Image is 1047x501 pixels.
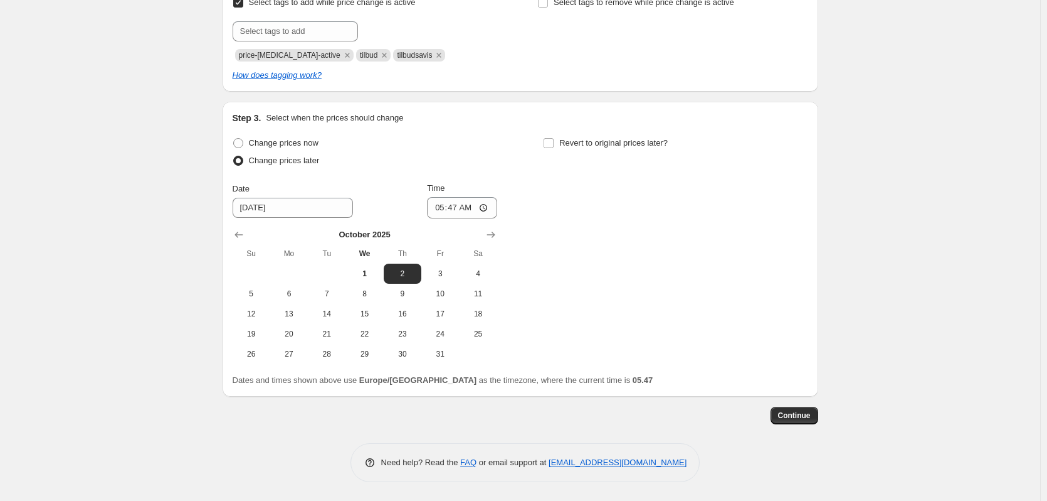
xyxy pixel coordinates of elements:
[421,304,459,324] button: Friday October 17 2025
[270,304,308,324] button: Monday October 13 2025
[384,324,421,344] button: Thursday October 23 2025
[233,375,653,385] span: Dates and times shown above use as the timezone, where the current time is
[384,304,421,324] button: Thursday October 16 2025
[421,244,459,264] th: Friday
[230,226,248,244] button: Show previous month, September 2025
[308,244,345,264] th: Tuesday
[633,375,653,385] b: 05.47
[233,21,358,41] input: Select tags to add
[427,197,497,218] input: 12:00
[249,138,318,148] span: Change prices now
[275,309,303,319] span: 13
[771,407,818,424] button: Continue
[345,344,383,364] button: Wednesday October 29 2025
[233,112,261,124] h2: Step 3.
[350,289,378,299] span: 8
[275,329,303,339] span: 20
[397,51,432,60] span: tilbudsavis
[238,329,265,339] span: 19
[426,289,454,299] span: 10
[384,344,421,364] button: Thursday October 30 2025
[360,51,378,60] span: tilbud
[270,324,308,344] button: Monday October 20 2025
[427,183,445,193] span: Time
[389,269,416,279] span: 2
[459,264,497,284] button: Saturday October 4 2025
[308,284,345,304] button: Tuesday October 7 2025
[308,324,345,344] button: Tuesday October 21 2025
[313,249,340,259] span: Tu
[350,249,378,259] span: We
[239,51,340,60] span: price-change-job-active
[379,50,390,61] button: Remove tilbud
[464,289,492,299] span: 11
[464,329,492,339] span: 25
[238,289,265,299] span: 5
[421,284,459,304] button: Friday October 10 2025
[350,329,378,339] span: 22
[476,458,549,467] span: or email support at
[313,329,340,339] span: 21
[313,289,340,299] span: 7
[426,309,454,319] span: 17
[345,244,383,264] th: Wednesday
[464,309,492,319] span: 18
[459,284,497,304] button: Saturday October 11 2025
[238,309,265,319] span: 12
[459,304,497,324] button: Saturday October 18 2025
[275,249,303,259] span: Mo
[459,244,497,264] th: Saturday
[238,249,265,259] span: Su
[350,269,378,279] span: 1
[233,324,270,344] button: Sunday October 19 2025
[345,324,383,344] button: Wednesday October 22 2025
[384,284,421,304] button: Thursday October 9 2025
[313,349,340,359] span: 28
[270,244,308,264] th: Monday
[345,264,383,284] button: Today Wednesday October 1 2025
[238,349,265,359] span: 26
[266,112,403,124] p: Select when the prices should change
[381,458,461,467] span: Need help? Read the
[426,329,454,339] span: 24
[389,349,416,359] span: 30
[433,50,445,61] button: Remove tilbudsavis
[270,284,308,304] button: Monday October 6 2025
[384,264,421,284] button: Thursday October 2 2025
[426,349,454,359] span: 31
[313,309,340,319] span: 14
[389,329,416,339] span: 23
[249,156,320,165] span: Change prices later
[426,249,454,259] span: Fr
[233,344,270,364] button: Sunday October 26 2025
[549,458,687,467] a: [EMAIL_ADDRESS][DOMAIN_NAME]
[342,50,353,61] button: Remove price-change-job-active
[389,249,416,259] span: Th
[270,344,308,364] button: Monday October 27 2025
[464,269,492,279] span: 4
[359,375,476,385] b: Europe/[GEOGRAPHIC_DATA]
[421,264,459,284] button: Friday October 3 2025
[233,70,322,80] a: How does tagging work?
[233,304,270,324] button: Sunday October 12 2025
[275,289,303,299] span: 6
[421,344,459,364] button: Friday October 31 2025
[308,304,345,324] button: Tuesday October 14 2025
[778,411,811,421] span: Continue
[233,284,270,304] button: Sunday October 5 2025
[308,344,345,364] button: Tuesday October 28 2025
[345,284,383,304] button: Wednesday October 8 2025
[389,289,416,299] span: 9
[345,304,383,324] button: Wednesday October 15 2025
[459,324,497,344] button: Saturday October 25 2025
[275,349,303,359] span: 27
[464,249,492,259] span: Sa
[350,349,378,359] span: 29
[384,244,421,264] th: Thursday
[233,244,270,264] th: Sunday
[426,269,454,279] span: 3
[233,198,353,218] input: 10/1/2025
[233,184,250,193] span: Date
[482,226,500,244] button: Show next month, November 2025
